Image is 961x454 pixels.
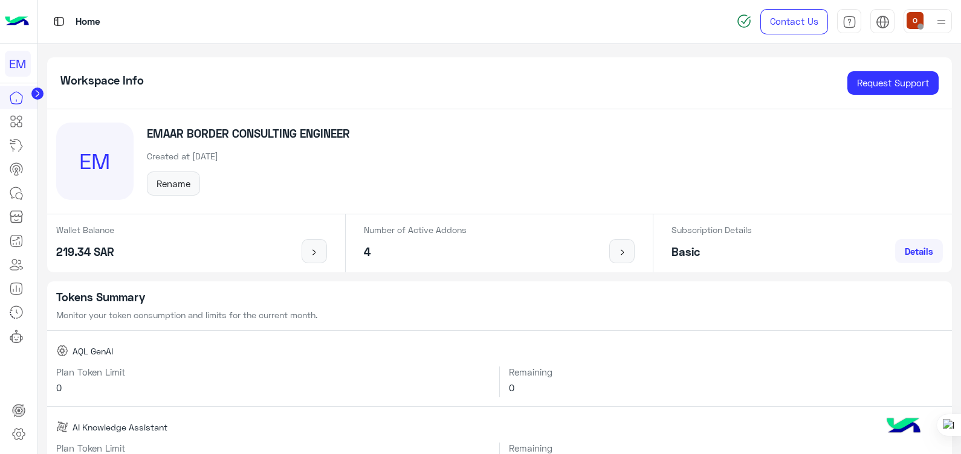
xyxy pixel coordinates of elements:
[147,150,350,162] p: Created at [DATE]
[737,14,751,28] img: spinner
[509,382,943,393] h6: 0
[615,248,630,257] img: icon
[56,290,943,304] h5: Tokens Summary
[907,12,924,29] img: userImage
[509,443,943,453] h6: Remaining
[147,127,350,141] h5: EMAAR BORDER CONSULTING ENGINEER
[56,123,134,200] div: EM
[843,15,856,29] img: tab
[56,309,943,321] p: Monitor your token consumption and limits for the current month.
[56,421,68,433] img: AI Knowledge Assistant
[147,171,200,196] button: Rename
[56,345,68,357] img: AQL GenAI
[364,245,467,259] h5: 4
[364,223,467,236] p: Number of Active Addons
[73,345,113,357] span: AQL GenAI
[760,9,828,34] a: Contact Us
[509,366,943,377] h6: Remaining
[56,223,114,236] p: Wallet Balance
[76,14,100,30] p: Home
[60,74,144,88] h5: Workspace Info
[307,248,322,257] img: icon
[56,443,491,453] h6: Plan Token Limit
[905,246,933,257] span: Details
[895,239,943,263] a: Details
[51,14,66,29] img: tab
[56,382,491,393] h6: 0
[56,366,491,377] h6: Plan Token Limit
[882,406,925,448] img: hulul-logo.png
[876,15,890,29] img: tab
[847,71,939,95] a: Request Support
[671,223,752,236] p: Subscription Details
[56,245,114,259] h5: 219.34 SAR
[934,14,949,30] img: profile
[837,9,861,34] a: tab
[5,51,31,77] div: EM
[5,9,29,34] img: Logo
[73,421,167,433] span: AI Knowledge Assistant
[671,245,752,259] h5: Basic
